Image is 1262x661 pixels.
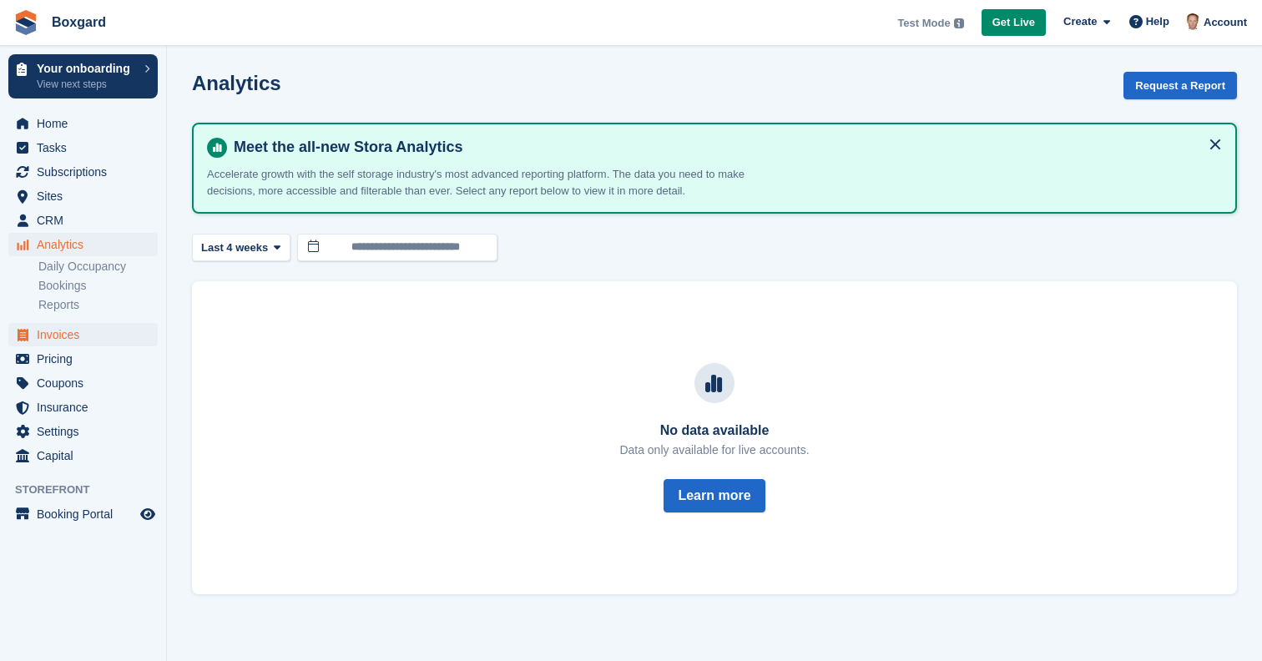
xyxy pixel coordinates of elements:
[37,347,137,371] span: Pricing
[37,160,137,184] span: Subscriptions
[8,371,158,395] a: menu
[227,138,1222,157] h4: Meet the all-new Stora Analytics
[37,396,137,419] span: Insurance
[954,18,964,28] img: icon-info-grey-7440780725fd019a000dd9b08b2336e03edf1995a4989e88bcd33f0948082b44.svg
[619,442,809,459] p: Data only available for live accounts.
[1146,13,1169,30] span: Help
[37,63,136,74] p: Your onboarding
[38,297,158,313] a: Reports
[619,423,809,438] h3: No data available
[192,72,281,94] h2: Analytics
[37,209,137,232] span: CRM
[1184,13,1201,30] img: Alban Mackay
[8,420,158,443] a: menu
[8,160,158,184] a: menu
[8,136,158,159] a: menu
[45,8,113,36] a: Boxgard
[1204,14,1247,31] span: Account
[38,259,158,275] a: Daily Occupancy
[8,444,158,467] a: menu
[37,420,137,443] span: Settings
[37,371,137,395] span: Coupons
[1063,13,1097,30] span: Create
[13,10,38,35] img: stora-icon-8386f47178a22dfd0bd8f6a31ec36ba5ce8667c1dd55bd0f319d3a0aa187defe.svg
[992,14,1035,31] span: Get Live
[8,233,158,256] a: menu
[138,504,158,524] a: Preview store
[8,184,158,208] a: menu
[8,347,158,371] a: menu
[8,209,158,232] a: menu
[897,15,950,32] span: Test Mode
[38,278,158,294] a: Bookings
[1123,72,1237,99] button: Request a Report
[37,323,137,346] span: Invoices
[15,482,166,498] span: Storefront
[37,77,136,92] p: View next steps
[192,234,290,261] button: Last 4 weeks
[8,396,158,419] a: menu
[982,9,1046,37] a: Get Live
[37,233,137,256] span: Analytics
[37,444,137,467] span: Capital
[207,166,791,199] p: Accelerate growth with the self storage industry's most advanced reporting platform. The data you...
[37,112,137,135] span: Home
[37,184,137,208] span: Sites
[8,502,158,526] a: menu
[664,479,765,512] button: Learn more
[201,240,268,256] span: Last 4 weeks
[37,502,137,526] span: Booking Portal
[37,136,137,159] span: Tasks
[8,112,158,135] a: menu
[8,323,158,346] a: menu
[8,54,158,98] a: Your onboarding View next steps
